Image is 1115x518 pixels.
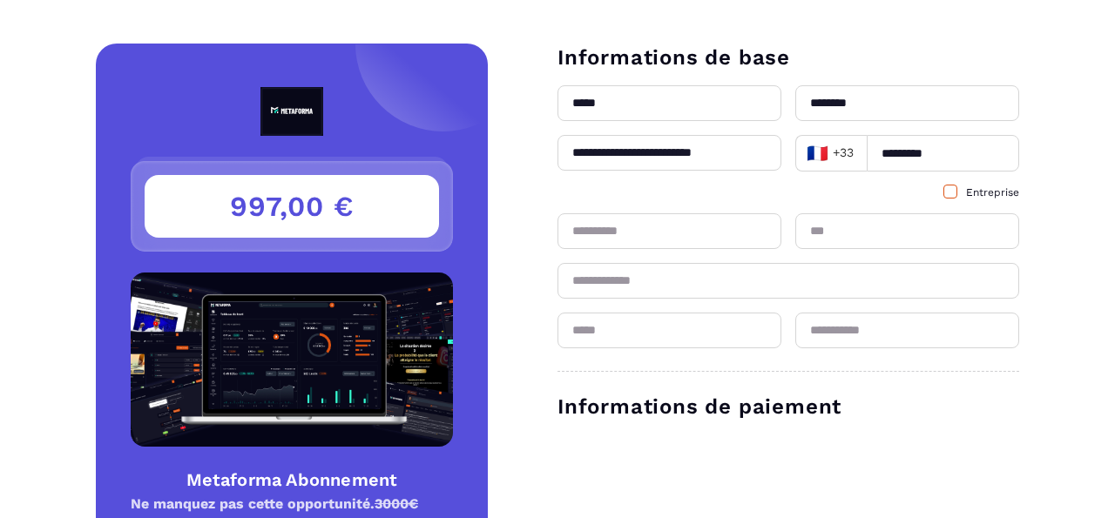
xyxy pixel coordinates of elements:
div: Search for option [795,135,867,172]
strong: Ne manquez pas cette opportunité. [131,495,418,512]
input: Search for option [859,140,862,166]
img: Product Image [131,272,453,447]
h4: Metaforma Abonnement [131,468,453,492]
span: +33 [807,141,855,165]
img: logo [220,87,363,136]
h3: 997,00 € [145,175,439,238]
h3: Informations de paiement [557,393,1019,420]
span: 🇫🇷 [807,141,828,165]
span: Entreprise [966,186,1019,198]
s: 3000€ [375,495,418,512]
h3: Informations de base [557,44,1019,71]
